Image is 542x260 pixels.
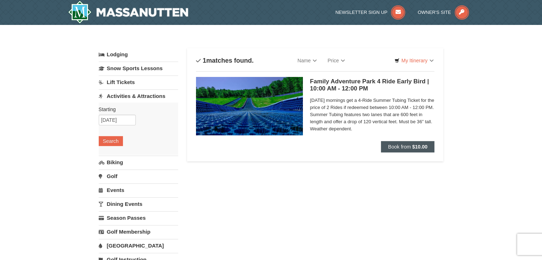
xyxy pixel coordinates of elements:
a: Activities & Attractions [99,89,178,103]
a: Season Passes [99,211,178,224]
a: [GEOGRAPHIC_DATA] [99,239,178,252]
img: Massanutten Resort Logo [68,1,189,24]
span: Newsletter Sign Up [335,10,387,15]
button: Book from $10.00 [381,141,435,152]
img: 6619925-18-3c99bf8f.jpg [196,77,303,135]
button: Search [99,136,123,146]
a: Owner's Site [418,10,469,15]
h5: Family Adventure Park 4 Ride Early Bird | 10:00 AM - 12:00 PM [310,78,435,92]
a: Events [99,183,178,197]
a: Biking [99,156,178,169]
a: Price [322,53,350,68]
label: Starting [99,106,173,113]
a: Snow Sports Lessons [99,62,178,75]
a: Lodging [99,48,178,61]
a: Name [292,53,322,68]
a: Dining Events [99,197,178,210]
a: Golf Membership [99,225,178,238]
a: Massanutten Resort [68,1,189,24]
span: 1 [203,57,206,64]
a: Newsletter Sign Up [335,10,405,15]
strong: $10.00 [412,144,428,150]
a: Golf [99,170,178,183]
h4: matches found. [196,57,254,64]
span: [DATE] mornings get a 4-Ride Summer Tubing Ticket for the price of 2 Rides if redeemed between 10... [310,97,435,132]
span: Book from [388,144,411,150]
a: Lift Tickets [99,76,178,89]
span: Owner's Site [418,10,451,15]
a: My Itinerary [390,55,438,66]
